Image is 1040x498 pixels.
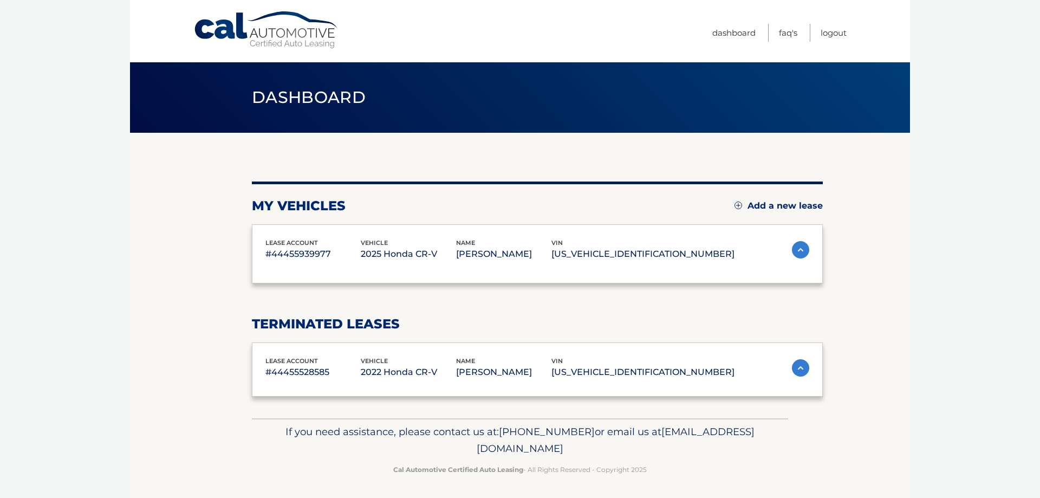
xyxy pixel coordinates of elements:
p: [US_VEHICLE_IDENTIFICATION_NUMBER] [551,365,734,380]
p: If you need assistance, please contact us at: or email us at [259,423,781,458]
h2: terminated leases [252,316,823,332]
img: accordion-active.svg [792,241,809,258]
a: FAQ's [779,24,797,42]
span: [PHONE_NUMBER] [499,425,595,438]
span: Dashboard [252,87,366,107]
span: name [456,239,475,247]
h2: my vehicles [252,198,346,214]
span: vin [551,239,563,247]
a: Add a new lease [734,201,823,211]
p: [PERSON_NAME] [456,247,551,262]
img: add.svg [734,202,742,209]
img: accordion-active.svg [792,359,809,377]
p: #44455528585 [265,365,361,380]
a: Logout [821,24,847,42]
p: #44455939977 [265,247,361,262]
span: name [456,357,475,365]
p: [PERSON_NAME] [456,365,551,380]
span: vin [551,357,563,365]
p: - All Rights Reserved - Copyright 2025 [259,464,781,475]
p: 2022 Honda CR-V [361,365,456,380]
strong: Cal Automotive Certified Auto Leasing [393,465,523,474]
span: vehicle [361,357,388,365]
a: Cal Automotive [193,11,340,49]
span: vehicle [361,239,388,247]
span: lease account [265,357,318,365]
a: Dashboard [712,24,756,42]
p: 2025 Honda CR-V [361,247,456,262]
p: [US_VEHICLE_IDENTIFICATION_NUMBER] [551,247,734,262]
span: lease account [265,239,318,247]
